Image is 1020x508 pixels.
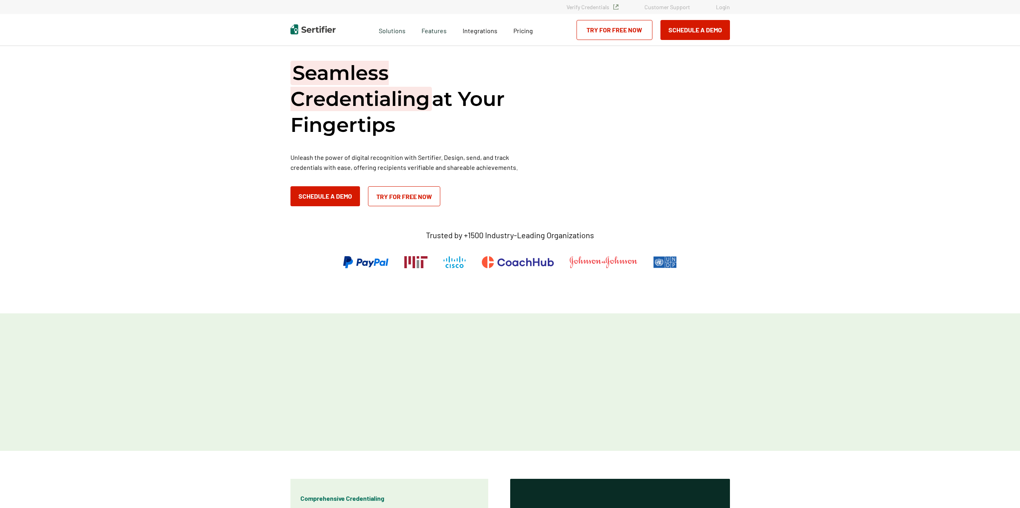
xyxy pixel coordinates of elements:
span: Solutions [379,25,406,35]
a: Try for Free Now [577,20,652,40]
img: CoachHub [482,256,554,268]
span: Integrations [463,27,497,34]
p: Comprehensive Credentialing [300,493,384,503]
a: Customer Support [644,4,690,10]
img: Sertifier | Digital Credentialing Platform [290,24,336,34]
a: Login [716,4,730,10]
span: Pricing [513,27,533,34]
img: UNDP [653,256,677,268]
p: Unleash the power of digital recognition with Sertifier. Design, send, and track credentials with... [290,152,530,172]
img: PayPal [343,256,388,268]
a: Verify Credentials [567,4,618,10]
span: Seamless Credentialing [290,61,432,111]
span: Features [422,25,447,35]
a: Integrations [463,25,497,35]
p: Trusted by +1500 Industry-Leading Organizations [426,230,594,240]
h1: at Your Fingertips [290,60,530,138]
img: Johnson & Johnson [570,256,637,268]
img: Massachusetts Institute of Technology [404,256,427,268]
a: Try for Free Now [368,186,440,206]
img: Cisco [443,256,466,268]
a: Pricing [513,25,533,35]
img: Verified [613,4,618,10]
